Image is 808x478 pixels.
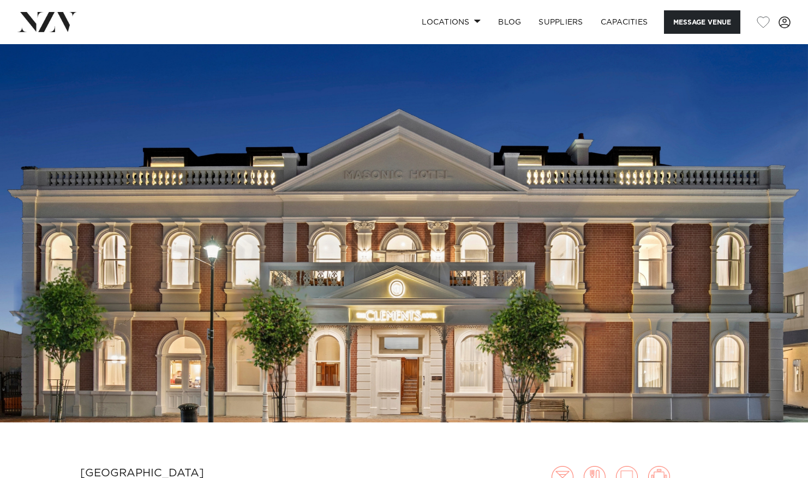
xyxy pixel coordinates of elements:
button: Message Venue [664,10,740,34]
a: SUPPLIERS [530,10,591,34]
a: BLOG [489,10,530,34]
a: Capacities [592,10,657,34]
img: nzv-logo.png [17,12,77,32]
a: Locations [413,10,489,34]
